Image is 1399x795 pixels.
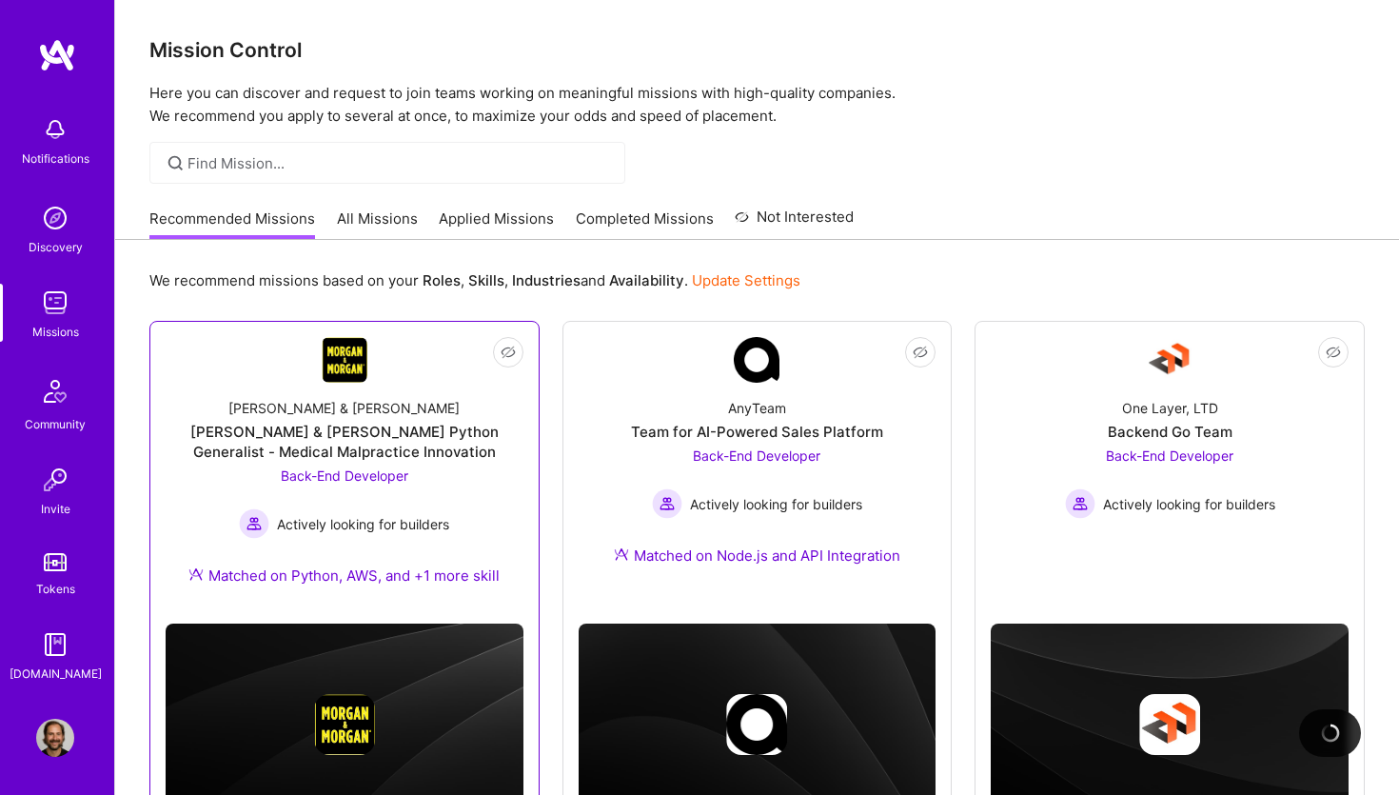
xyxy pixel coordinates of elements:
img: Company Logo [322,337,367,383]
p: Here you can discover and request to join teams working on meaningful missions with high-quality ... [149,82,1365,128]
div: Missions [32,322,79,342]
div: Discovery [29,237,83,257]
img: Company Logo [1147,337,1192,383]
span: Back-End Developer [1106,447,1233,464]
b: Roles [423,271,461,289]
img: Ateam Purple Icon [614,547,629,562]
i: icon EyeClosed [913,345,928,360]
img: Actively looking for builders [652,488,682,519]
i: icon EyeClosed [1326,345,1341,360]
div: [DOMAIN_NAME] [10,664,102,684]
img: Ateam Purple Icon [188,566,204,582]
span: Back-End Developer [281,467,408,484]
h3: Mission Control [149,38,1365,62]
img: Company logo [726,694,787,755]
img: teamwork [36,284,74,322]
span: Actively looking for builders [277,514,449,534]
div: Tokens [36,579,75,599]
a: Company LogoOne Layer, LTDBackend Go TeamBack-End Developer Actively looking for buildersActively... [991,337,1349,573]
img: Actively looking for builders [1065,488,1095,519]
img: Company logo [314,694,375,755]
div: Community [25,414,86,434]
img: User Avatar [36,719,74,757]
i: icon EyeClosed [501,345,516,360]
img: guide book [36,626,74,664]
p: We recommend missions based on your , , and . [149,270,800,290]
span: Actively looking for builders [690,494,862,514]
div: Matched on Node.js and API Integration [614,546,900,566]
div: One Layer, LTD [1122,398,1218,418]
div: Team for AI-Powered Sales Platform [631,422,883,442]
div: Invite [41,499,70,519]
img: tokens [44,553,67,571]
div: Backend Go Team [1108,422,1232,442]
div: [PERSON_NAME] & [PERSON_NAME] [228,398,460,418]
a: Update Settings [692,271,800,289]
div: Matched on Python, AWS, and +1 more skill [188,566,500,586]
span: Actively looking for builders [1103,494,1275,514]
a: Applied Missions [439,209,554,240]
img: Company Logo [734,337,779,383]
a: Company Logo[PERSON_NAME] & [PERSON_NAME][PERSON_NAME] & [PERSON_NAME] Python Generalist - Medica... [166,337,523,608]
span: Back-End Developer [693,447,820,464]
img: loading [1321,724,1340,743]
b: Skills [468,271,504,289]
a: All Missions [337,209,418,240]
a: Not Interested [735,206,854,240]
b: Availability [609,271,684,289]
img: bell [36,110,74,149]
div: [PERSON_NAME] & [PERSON_NAME] Python Generalist - Medical Malpractice Innovation [166,422,523,462]
a: Completed Missions [576,209,714,240]
img: Company logo [1139,694,1200,755]
i: icon SearchGrey [165,152,187,174]
img: Actively looking for builders [239,508,269,539]
b: Industries [512,271,581,289]
img: discovery [36,199,74,237]
img: logo [38,38,76,72]
img: Community [32,368,78,414]
input: Find Mission... [187,153,611,173]
div: AnyTeam [728,398,786,418]
a: Company LogoAnyTeamTeam for AI-Powered Sales PlatformBack-End Developer Actively looking for buil... [579,337,936,588]
div: Notifications [22,149,89,169]
a: User Avatar [31,719,79,757]
img: Invite [36,461,74,499]
a: Recommended Missions [149,209,315,240]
